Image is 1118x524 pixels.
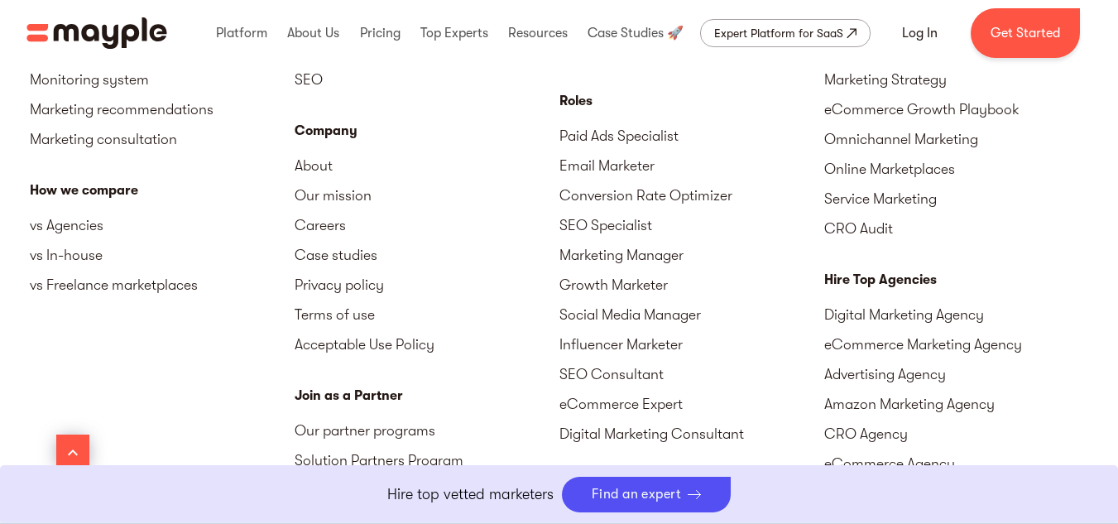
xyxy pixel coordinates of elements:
[416,7,492,60] div: Top Experts
[882,13,957,53] a: Log In
[30,94,295,124] a: Marketing recommendations
[26,17,167,49] img: Mayple logo
[30,65,295,94] a: Monitoring system
[559,210,824,240] a: SEO Specialist
[559,240,824,270] a: Marketing Manager
[559,180,824,210] a: Conversion Rate Optimizer
[295,300,559,329] a: Terms of use
[30,210,295,240] a: vs Agencies
[971,8,1080,58] a: Get Started
[559,91,824,111] div: Roles
[295,240,559,270] a: Case studies
[824,419,1089,449] a: CRO Agency
[559,329,824,359] a: Influencer Marketer
[559,151,824,180] a: Email Marketer
[295,445,559,475] a: Solution Partners Program
[295,329,559,359] a: Acceptable Use Policy
[26,17,167,49] a: home
[283,7,343,60] div: About Us
[824,65,1089,94] a: Marketing Strategy
[295,65,559,94] a: SEO
[824,389,1089,419] a: Amazon Marketing Agency
[824,329,1089,359] a: eCommerce Marketing Agency
[824,359,1089,389] a: Advertising Agency
[30,240,295,270] a: vs In-house
[700,19,871,47] a: Expert Platform for SaaS
[592,487,682,502] div: Find an expert
[295,270,559,300] a: Privacy policy
[824,184,1089,214] a: Service Marketing
[295,121,559,141] div: Company
[295,210,559,240] a: Careers
[30,270,295,300] a: vs Freelance marketplaces
[824,270,1089,290] div: Hire Top Agencies
[295,151,559,180] a: About
[714,23,843,43] div: Expert Platform for SaaS
[30,180,295,200] div: How we compare
[824,94,1089,124] a: eCommerce Growth Playbook
[559,300,824,329] a: Social Media Manager
[387,483,554,506] p: Hire top vetted marketers
[559,359,824,389] a: SEO Consultant
[559,389,824,419] a: eCommerce Expert
[295,180,559,210] a: Our mission
[356,7,405,60] div: Pricing
[212,7,271,60] div: Platform
[295,386,559,406] div: Join as a Partner
[30,124,295,154] a: Marketing consultation
[559,419,824,449] a: Digital Marketing Consultant
[559,270,824,300] a: Growth Marketer
[824,449,1089,478] a: eCommerce Agency
[824,124,1089,154] a: Omnichannel Marketing
[559,121,824,151] a: Paid Ads Specialist
[504,7,572,60] div: Resources
[295,416,559,445] a: Our partner programs
[824,214,1089,243] a: CRO Audit
[824,154,1089,184] a: Online Marketplaces
[824,300,1089,329] a: Digital Marketing Agency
